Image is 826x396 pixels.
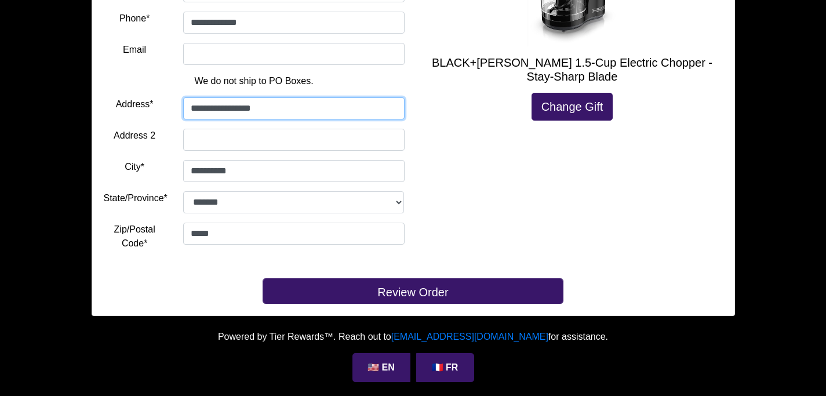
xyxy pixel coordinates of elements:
[125,160,144,174] label: City*
[350,353,477,382] div: Language Selection
[352,353,410,382] a: 🇺🇸 EN
[104,191,168,205] label: State/Province*
[391,332,548,341] a: [EMAIL_ADDRESS][DOMAIN_NAME]
[119,12,150,26] label: Phone*
[104,223,166,250] label: Zip/Postal Code*
[532,93,613,121] a: Change Gift
[112,74,396,88] p: We do not ship to PO Boxes.
[422,56,723,83] h5: BLACK+[PERSON_NAME] 1.5-Cup Electric Chopper - Stay-Sharp Blade
[116,97,154,111] label: Address*
[416,353,474,382] a: 🇫🇷 FR
[114,129,155,143] label: Address 2
[218,332,608,341] span: Powered by Tier Rewards™. Reach out to for assistance.
[263,278,563,304] button: Review Order
[123,43,146,57] label: Email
